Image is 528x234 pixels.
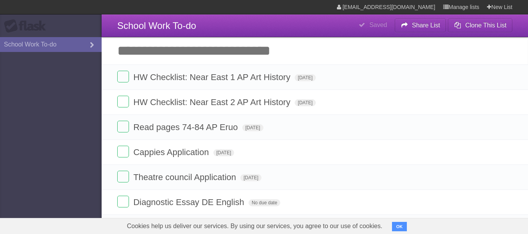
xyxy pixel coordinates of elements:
[465,22,507,29] b: Clone This List
[395,18,446,32] button: Share List
[117,196,129,207] label: Done
[117,20,196,31] span: School Work To-do
[412,22,440,29] b: Share List
[119,218,390,234] span: Cookies help us deliver our services. By using our services, you agree to our use of cookies.
[133,72,292,82] span: HW Checklist: Near East 1 AP Art History
[117,171,129,182] label: Done
[213,149,234,156] span: [DATE]
[240,174,261,181] span: [DATE]
[133,147,211,157] span: Cappies Application
[295,99,316,106] span: [DATE]
[249,199,280,206] span: No due date
[448,18,512,32] button: Clone This List
[117,71,129,82] label: Done
[369,21,387,28] b: Saved
[117,146,129,157] label: Done
[4,19,51,33] div: Flask
[133,122,240,132] span: Read pages 74-84 AP Eruo
[392,222,407,231] button: OK
[133,172,238,182] span: Theatre council Application
[242,124,263,131] span: [DATE]
[117,121,129,132] label: Done
[117,96,129,107] label: Done
[133,97,292,107] span: HW Checklist: Near East 2 AP Art History
[133,197,246,207] span: Diagnostic Essay DE English
[295,74,316,81] span: [DATE]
